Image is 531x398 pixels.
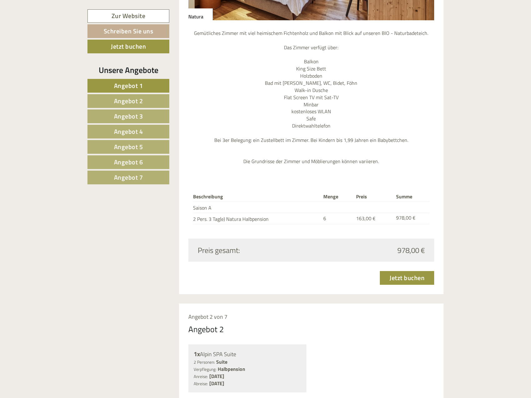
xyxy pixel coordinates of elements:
[380,271,434,285] a: Jetzt buchen
[218,365,245,373] b: Halbpension
[194,373,208,380] small: Anreise:
[87,9,169,23] a: Zur Website
[188,313,227,321] span: Angebot 2 von 7
[193,201,321,213] td: Saison A
[188,30,434,165] p: Gemütliches Zimmer mit viel heimischem Fichtenholz und Balkon mit Blick auf unseren BIO - Naturba...
[114,172,143,182] span: Angebot 7
[394,192,429,201] th: Summe
[193,213,321,224] td: 2 Pers. 3 Tag(e) Natura Halbpension
[194,349,200,359] b: 1x
[209,372,224,380] b: [DATE]
[209,380,224,387] b: [DATE]
[216,358,227,366] b: Suite
[321,192,354,201] th: Menge
[114,127,143,136] span: Angebot 4
[193,245,311,255] div: Preis gesamt:
[87,24,169,38] a: Schreiben Sie uns
[356,215,375,222] span: 163,00 €
[194,359,215,365] small: 2 Personen:
[188,8,213,20] div: Natura
[114,142,143,152] span: Angebot 5
[114,111,143,121] span: Angebot 3
[194,381,208,387] small: Abreise:
[354,192,394,201] th: Preis
[114,157,143,167] span: Angebot 6
[394,213,429,224] td: 978,00 €
[87,64,169,76] div: Unsere Angebote
[194,366,216,372] small: Verpflegung:
[188,323,224,335] div: Angebot 2
[194,350,301,359] div: Alpin SPA Suite
[87,40,169,53] a: Jetzt buchen
[114,96,143,106] span: Angebot 2
[321,213,354,224] td: 6
[114,81,143,90] span: Angebot 1
[193,192,321,201] th: Beschreibung
[397,245,425,255] span: 978,00 €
